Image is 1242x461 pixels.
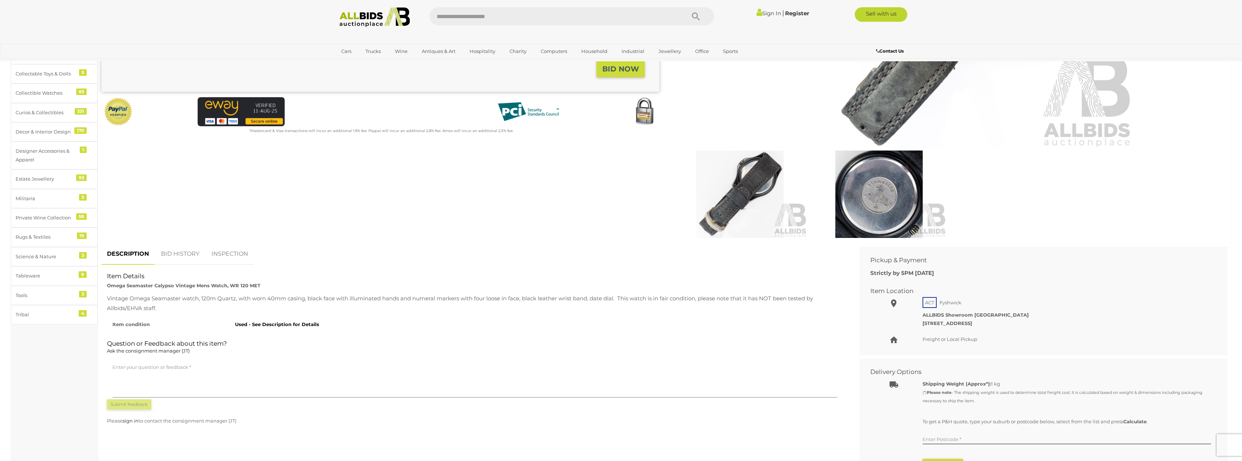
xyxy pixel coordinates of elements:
a: Register [785,10,809,17]
div: 93 [76,174,87,181]
a: Tribal 4 [11,305,98,324]
button: Search [678,7,714,25]
div: 1 kg [923,380,1211,405]
strong: Item condition [112,321,150,327]
a: sign in [123,418,139,424]
h2: Delivery Options [870,369,1206,375]
div: 170 [74,127,87,134]
a: [GEOGRAPHIC_DATA] [337,57,397,69]
a: Designer Accessories & Apparel 1 [11,141,98,169]
div: 58 [76,213,87,220]
a: Contact Us [876,47,905,55]
a: Hospitality [465,45,500,57]
a: Antiques & Art [417,45,460,57]
a: Tableware 9 [11,266,98,285]
a: DESCRIPTION [102,243,154,265]
small: (*) - The shipping weight is used to determine total freight cost. It is calculated based on weig... [923,390,1202,403]
div: Collectible Watches [16,89,75,97]
a: Computers [536,45,572,57]
div: 331 [75,108,87,115]
strong: Omega Seamaster Calypso Vintage Mens Watch, WR 120 MET [107,283,260,288]
span: ACT [923,297,937,308]
h2: Item Details [107,273,843,280]
div: Decor & Interior Design [16,128,75,136]
div: 3 [79,252,87,259]
div: 19 [77,232,87,239]
a: Private Wine Collection 58 [11,208,98,227]
strong: Shipping Weight (Approx*): [923,381,991,387]
p: Please to contact the consignment manager (JT) [107,417,843,425]
small: Mastercard & Visa transactions will incur an additional 1.9% fee. Paypal will incur an additional... [249,128,513,133]
a: Household [577,45,612,57]
a: Wine [390,45,412,57]
a: Office [690,45,714,57]
a: Cars [337,45,356,57]
div: Private Wine Collection [16,214,75,222]
div: Designer Accessories & Apparel [16,147,75,164]
a: Collectable Toys & Dolls 5 [11,64,98,83]
div: Collectable Toys & Dolls [16,70,75,78]
div: 1 [80,147,87,153]
button: Submit feedback [107,399,151,409]
div: 3 [79,291,87,297]
a: Industrial [617,45,649,57]
div: 83 [76,89,87,95]
a: INSPECTION [206,243,253,265]
div: 5 [79,69,87,76]
a: Science & Nature 3 [11,247,98,266]
a: Decor & Interior Design 170 [11,122,98,141]
div: Tableware [16,272,75,280]
strong: Please note [927,390,952,395]
div: 5 [79,194,87,201]
strong: ALLBIDS Showroom [GEOGRAPHIC_DATA] [923,312,1029,318]
img: eWAY Payment Gateway [198,97,285,126]
span: | [782,9,784,17]
img: Secured by Rapid SSL [630,97,659,126]
strong: [STREET_ADDRESS] [923,320,972,326]
a: Estate Jewellery 93 [11,169,98,189]
p: To get a P&H quote, type your suburb or postcode below, select from the list and press . [923,417,1211,426]
h2: Pickup & Payment [870,257,1206,264]
a: Charity [505,45,531,57]
img: Allbids.com.au [335,7,414,27]
a: BID HISTORY [156,243,205,265]
button: BID NOW [597,61,645,78]
div: 4 [79,310,87,317]
a: Militaria 5 [11,189,98,208]
div: Tribal [16,310,75,319]
img: Official PayPal Seal [103,97,133,126]
strong: BID NOW [602,65,639,73]
span: Freight or Local Pickup [923,336,977,342]
div: Tools [16,291,75,300]
a: Curios & Collectibles 331 [11,103,98,122]
b: Contact Us [876,48,904,54]
a: Tools 3 [11,286,98,305]
a: Sports [718,45,743,57]
div: Estate Jewellery [16,175,75,183]
img: PCI DSS compliant [492,97,565,126]
a: Trucks [361,45,385,57]
h2: Item Location [870,288,1206,295]
div: 9 [79,271,87,278]
div: Rugs & Textiles [16,233,75,241]
a: Jewellery [654,45,686,57]
a: Sell with us [855,7,907,22]
img: Omega Seamaster Calypso Vintage Mens Watch, WR 120 MET [672,151,808,238]
b: Calculate [1123,419,1147,424]
span: Ask the consignment manager (JT) [107,348,190,354]
div: Science & Nature [16,252,75,261]
a: Collectible Watches 83 [11,83,98,103]
strong: Used - See Description for Details [235,321,319,327]
a: Sign In [756,10,781,17]
div: Militaria [16,194,75,203]
a: Rugs & Textiles 19 [11,227,98,247]
h2: Question or Feedback about this item? [107,340,843,355]
img: Omega Seamaster Calypso Vintage Mens Watch, WR 120 MET [811,151,947,238]
b: Strictly by 5PM [DATE] [870,269,934,276]
div: Vintage Omega Seamaster watch, 120m Quartz, with worn 40mm casing, black face with illuminated ha... [107,293,843,313]
div: Curios & Collectibles [16,108,75,117]
span: Fyshwick [938,298,963,307]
